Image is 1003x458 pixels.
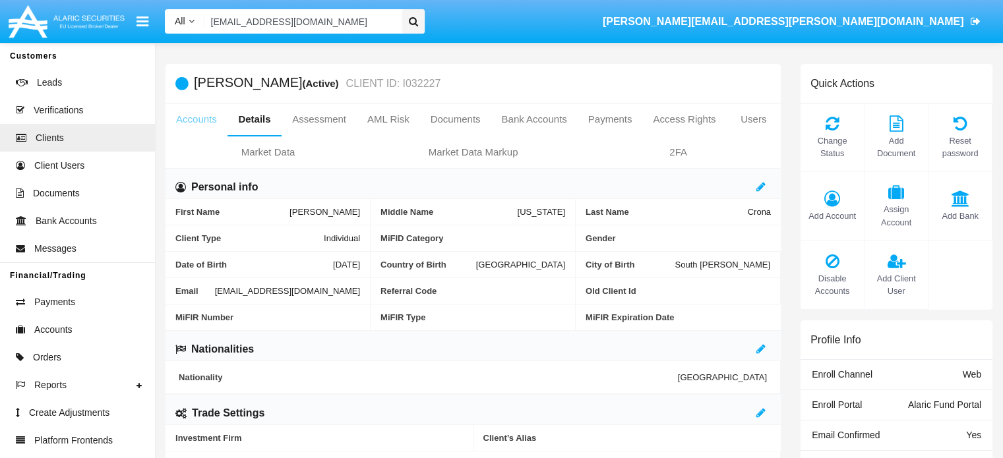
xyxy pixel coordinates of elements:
span: Middle Name [380,207,518,217]
span: Reports [34,378,67,392]
span: Web [962,369,981,380]
span: Client’s Alias [483,433,772,443]
span: Reset password [935,134,985,159]
a: Details [228,103,282,135]
span: Add Bank [935,210,985,222]
span: Client Type [175,233,324,243]
h6: Personal info [191,180,258,194]
span: Leads [37,76,62,90]
a: Documents [420,103,491,135]
span: MiFIR Expiration Date [586,312,771,322]
a: Bank Accounts [491,103,577,135]
img: Logo image [7,2,127,41]
span: Referral Code [380,286,565,296]
span: [EMAIL_ADDRESS][DOMAIN_NAME] [215,286,360,296]
h6: Trade Settings [192,406,264,420]
h6: Nationalities [191,342,254,357]
span: [GEOGRAPHIC_DATA] [678,372,767,382]
span: Email [175,286,215,296]
span: Orders [33,351,61,364]
div: (Active) [302,76,342,91]
span: MiFIR Number [175,312,360,322]
a: AML Risk [357,103,420,135]
span: Change Status [807,134,857,159]
span: Bank Accounts [36,214,97,228]
span: Email Confirmed [812,430,880,440]
a: Payments [578,103,643,135]
h6: Quick Actions [810,77,874,90]
span: Accounts [34,323,73,337]
h5: [PERSON_NAME] [194,76,441,91]
span: Add Account [807,210,857,222]
span: [PERSON_NAME][EMAIL_ADDRESS][PERSON_NAME][DOMAIN_NAME] [603,16,964,27]
a: Assessment [282,103,357,135]
small: CLIENT ID: I032227 [343,78,441,89]
span: Add Client User [871,272,921,297]
span: Payments [34,295,75,309]
span: Add Document [871,134,921,159]
span: Gender [586,233,771,243]
input: Search [204,9,398,34]
span: Messages [34,242,76,256]
span: Investment Firm [175,433,463,443]
a: Accounts [166,103,228,135]
a: [PERSON_NAME][EMAIL_ADDRESS][PERSON_NAME][DOMAIN_NAME] [596,3,987,40]
span: Alaric Fund Portal [908,399,981,410]
span: Yes [966,430,981,440]
a: All [165,14,204,28]
span: All [175,16,185,26]
span: Country of Birth [380,260,476,270]
span: Verifications [34,103,83,117]
span: [US_STATE] [517,207,564,217]
span: Enroll Portal [812,399,862,410]
span: Crona [748,207,771,217]
span: [DATE] [333,260,360,270]
span: Nationality [179,372,678,382]
span: [PERSON_NAME] [289,207,360,217]
span: Date of Birth [175,260,333,270]
a: 2FA [576,136,781,168]
span: First Name [175,207,289,217]
a: Market Data Markup [371,136,576,168]
span: [GEOGRAPHIC_DATA] [476,260,565,270]
span: MiFID Category [380,233,565,243]
h6: Profile Info [810,333,861,346]
span: Documents [33,186,80,200]
span: Individual [324,233,360,243]
span: Enroll Channel [812,369,872,380]
span: Create Adjustments [29,406,109,420]
span: MiFIR Type [380,312,565,322]
span: Old Client Id [586,286,770,296]
span: South [PERSON_NAME] [675,260,770,270]
span: Clients [36,131,64,145]
span: Last Name [586,207,748,217]
span: Platform Frontends [34,434,113,447]
span: Assign Account [871,203,921,228]
span: Client Users [34,159,84,173]
a: Users [726,103,781,135]
span: Disable Accounts [807,272,857,297]
span: City of Birth [586,260,675,270]
a: Access Rights [642,103,726,135]
a: Market Data [166,136,371,168]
